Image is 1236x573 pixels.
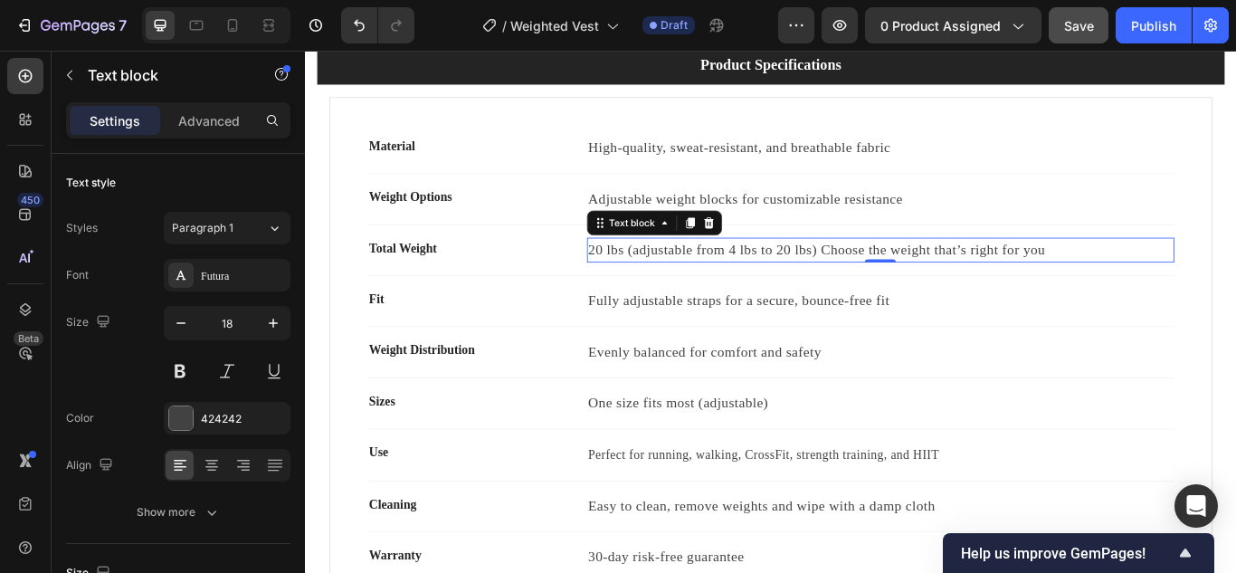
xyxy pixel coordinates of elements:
[88,64,242,86] p: Text block
[17,193,43,207] div: 450
[66,175,116,191] div: Text style
[178,111,240,130] p: Advanced
[66,267,89,283] div: Font
[7,7,135,43] button: 7
[305,51,1236,573] iframe: Design area
[74,163,171,178] strong: Weight Options
[330,160,1013,186] p: Adjustable weight blocks for customizable resistance
[74,521,129,537] strong: Cleaning
[330,339,1013,365] p: Evenly balanced for comfort and safety
[1174,484,1218,528] div: Open Intercom Messenger
[330,220,1013,246] p: 20 lbs (adjustable from 4 lbs to 20 lbs) Choose the weight that’s right for you
[330,519,1013,545] p: Easy to clean, remove weights and wipe with a damp cloth
[14,331,43,346] div: Beta
[341,7,414,43] div: Undo/Redo
[74,401,105,416] strong: Sizes
[74,223,154,238] strong: Total Weight
[1064,18,1094,33] span: Save
[66,454,117,478] div: Align
[66,310,114,335] div: Size
[201,268,286,284] div: Futura
[661,17,688,33] span: Draft
[164,212,290,244] button: Paragraph 1
[880,16,1001,35] span: 0 product assigned
[74,282,92,297] strong: Fit
[510,16,599,35] span: Weighted Vest
[137,503,221,521] div: Show more
[74,461,97,476] strong: Use
[502,16,507,35] span: /
[1049,7,1108,43] button: Save
[351,193,412,209] div: Text block
[90,111,140,130] p: Settings
[172,220,233,236] span: Paragraph 1
[961,545,1174,562] span: Help us improve GemPages!
[1116,7,1192,43] button: Publish
[330,100,1013,127] p: High-quality, sweat-resistant, and breathable fabric
[119,14,127,36] p: 7
[66,496,290,529] button: Show more
[66,220,98,236] div: Styles
[201,411,286,427] div: 424242
[330,279,1013,305] p: Fully adjustable straps for a secure, bounce-free fit
[330,398,1013,425] p: One size fits most (adjustable)
[865,7,1041,43] button: 0 product assigned
[66,410,94,426] div: Color
[330,463,739,479] span: Perfect for running, walking, CrossFit, strength training, and HIIT
[961,542,1196,564] button: Show survey - Help us improve GemPages!
[74,341,197,357] strong: Weight Distribution
[1131,16,1176,35] div: Publish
